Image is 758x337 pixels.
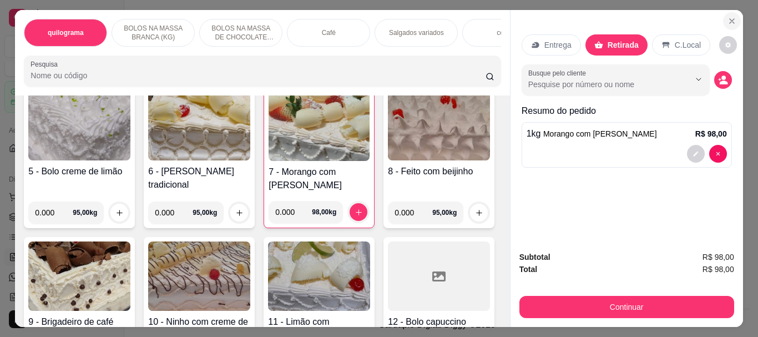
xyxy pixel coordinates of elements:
[110,204,128,222] button: increase-product-quantity
[155,202,193,224] input: 0.00
[497,28,511,37] p: copo
[148,165,250,192] h4: 6 - [PERSON_NAME] tradicional
[695,128,727,139] p: R$ 98,00
[48,28,84,37] p: quilograma
[148,91,250,160] img: product-image
[28,242,130,311] img: product-image
[527,127,657,140] p: 1 kg
[388,315,490,329] h4: 12 - Bolo capuccino
[322,28,336,37] p: Café
[709,145,727,163] button: decrease-product-quantity
[528,79,672,90] input: Busque pelo cliente
[690,71,708,88] button: Show suggestions
[268,242,370,311] img: product-image
[675,39,701,51] p: C.Local
[28,165,130,178] h4: 5 - Bolo creme de limão
[389,28,444,37] p: Salgados variados
[687,145,705,163] button: decrease-product-quantity
[543,129,657,138] span: Morango com [PERSON_NAME]
[714,71,732,89] button: decrease-product-quantity
[31,59,62,69] label: Pesquisa
[723,12,741,30] button: Close
[470,204,488,222] button: increase-product-quantity
[608,39,639,51] p: Retirada
[388,165,490,178] h4: 8 - Feito com beijinho
[703,251,734,263] span: R$ 98,00
[703,263,734,275] span: R$ 98,00
[522,104,732,118] p: Resumo do pedido
[519,265,537,274] strong: Total
[519,253,550,261] strong: Subtotal
[121,24,185,42] p: BOLOS NA MASSA BRANCA (KG)
[35,202,73,224] input: 0.00
[269,165,370,192] h4: 7 - Morango com [PERSON_NAME]
[544,39,572,51] p: Entrega
[148,242,250,311] img: product-image
[31,70,486,81] input: Pesquisa
[230,204,248,222] button: increase-product-quantity
[519,296,734,318] button: Continuar
[528,68,590,78] label: Busque pelo cliente
[269,92,370,161] img: product-image
[209,24,273,42] p: BOLOS NA MASSA DE CHOCOLATE preço por (KG)
[395,202,432,224] input: 0.00
[719,36,737,54] button: decrease-product-quantity
[350,203,367,221] button: increase-product-quantity
[28,91,130,160] img: product-image
[388,91,490,160] img: product-image
[275,201,312,223] input: 0.00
